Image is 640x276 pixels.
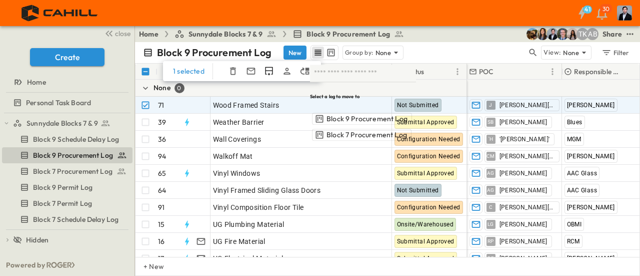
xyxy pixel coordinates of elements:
span: RCM [567,238,580,245]
div: Filter [601,47,629,58]
span: [PERSON_NAME] [499,118,547,126]
p: Block 9 Procurement Log [157,46,271,60]
span: Wood Framed Stairs [213,100,279,110]
p: Block 9 Procurement Log [326,114,407,124]
span: Weather Barrier [213,117,264,127]
p: OPEN [372,185,389,193]
p: 30 [602,5,609,13]
span: [PERSON_NAME][EMAIL_ADDRESS][DOMAIN_NAME] [499,203,555,211]
div: Sunnydale Blocks 7 & 9test [2,115,132,131]
p: OPEN [372,168,389,176]
span: [PERSON_NAME] [567,102,615,109]
img: Raven Libunao (rlibunao@cahill-sf.com) [566,28,578,40]
button: Create [30,48,104,66]
div: Personal Task Boardtest [2,95,132,111]
img: Jared Salin (jsalin@cahill-sf.com) [556,28,568,40]
span: Block 7 Permit Log [33,198,92,208]
div: 0 [174,83,184,93]
span: Vinyl Windows [213,168,260,178]
span: Submittal Approved [397,238,454,245]
span: OBMI [567,221,582,228]
p: Responsible Contractor [574,67,623,77]
div: table view [310,45,338,60]
a: Home [2,75,130,89]
a: Sunnydale Blocks 7 & 9 [174,29,277,39]
a: Personal Task Board [2,96,130,110]
p: 91 [158,202,164,212]
p: None [563,48,579,58]
span: Walkoff Mat [213,151,253,161]
span: Configuration Needed [397,204,460,211]
button: 41 [572,4,592,22]
span: [PERSON_NAME] [499,254,547,262]
span: Submittal Approved [397,170,454,177]
div: Block 7 Procurement Log [312,129,414,141]
span: Not Submitted [397,102,439,109]
span: Submittal Approved [397,255,454,262]
span: Block 9 Schedule Delay Log [33,134,119,144]
div: Block 9 Schedule Delay Logtest [2,131,132,147]
img: Rachel Villicana (rvillicana@cahill-sf.com) [526,28,538,40]
p: 65 [158,168,166,178]
span: Block 7 Procurement Log [33,166,112,176]
span: [PERSON_NAME][EMAIL_ADDRESS][DOMAIN_NAME] [499,101,555,109]
span: Personal Task Board [26,98,91,108]
span: AAC Glass [567,170,597,177]
p: + New [143,261,149,271]
div: Andrew Barreto (abarreto@guzmangc.com) [586,28,598,40]
button: kanban view [324,47,337,59]
a: Block 9 Procurement Log [2,148,130,162]
p: 36 [158,134,166,144]
p: 16 [158,236,164,246]
p: 17 [158,253,164,263]
span: Onsite/Warehoused [397,221,454,228]
p: None [153,83,170,93]
button: Move To [299,65,311,77]
p: 1 selected [173,66,204,76]
span: UG Plumbing Material [213,219,284,229]
span: '[PERSON_NAME]' [499,135,550,143]
span: Configuration Needed [397,153,460,160]
p: OPEN [372,236,389,244]
a: Home [139,29,158,39]
p: Group by: [345,48,373,58]
a: Block 9 Procurement Log [292,29,404,39]
p: None [375,48,391,58]
span: AAC Glass [567,187,597,194]
p: 94 [158,151,166,161]
div: Block 7 Schedule Delay Logtest [2,211,132,227]
button: Menu [451,66,463,78]
span: [PERSON_NAME] [499,169,547,177]
span: Sunnydale Blocks 7 & 9 [26,118,98,128]
span: Not Submitted [397,187,439,194]
a: Block 7 Procurement Log [2,164,130,178]
p: View: [543,47,561,58]
span: UG Fire Material [213,236,265,246]
img: Mike Daly (mdaly@cahill-sf.com) [546,28,558,40]
p: 39 [158,117,166,127]
a: Sunnydale Blocks 7 & 9 [13,116,130,130]
p: POC [479,67,494,77]
span: Sunnydale Blocks 7 & 9 [188,29,263,39]
a: Block 9 Permit Log [2,180,130,194]
a: Block 7 Permit Log [2,196,130,210]
div: Block 7 Permit Logtest [2,195,132,211]
span: [PERSON_NAME][DOMAIN_NAME] [499,152,555,160]
p: 15 [158,219,164,229]
span: [PERSON_NAME] [567,255,615,262]
span: Block 9 Procurement Log [306,29,390,39]
h6: Select a log to move to [310,93,416,100]
span: Block 7 Schedule Delay Log [33,214,118,224]
span: Configuration Needed [397,136,460,143]
button: Sort [496,66,507,77]
nav: breadcrumbs [139,29,410,39]
span: Wall Coverings [213,134,261,144]
h6: 41 [584,6,590,14]
span: Block 9 Procurement Log [33,150,113,160]
p: Block 7 Procurement Log [326,130,407,140]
